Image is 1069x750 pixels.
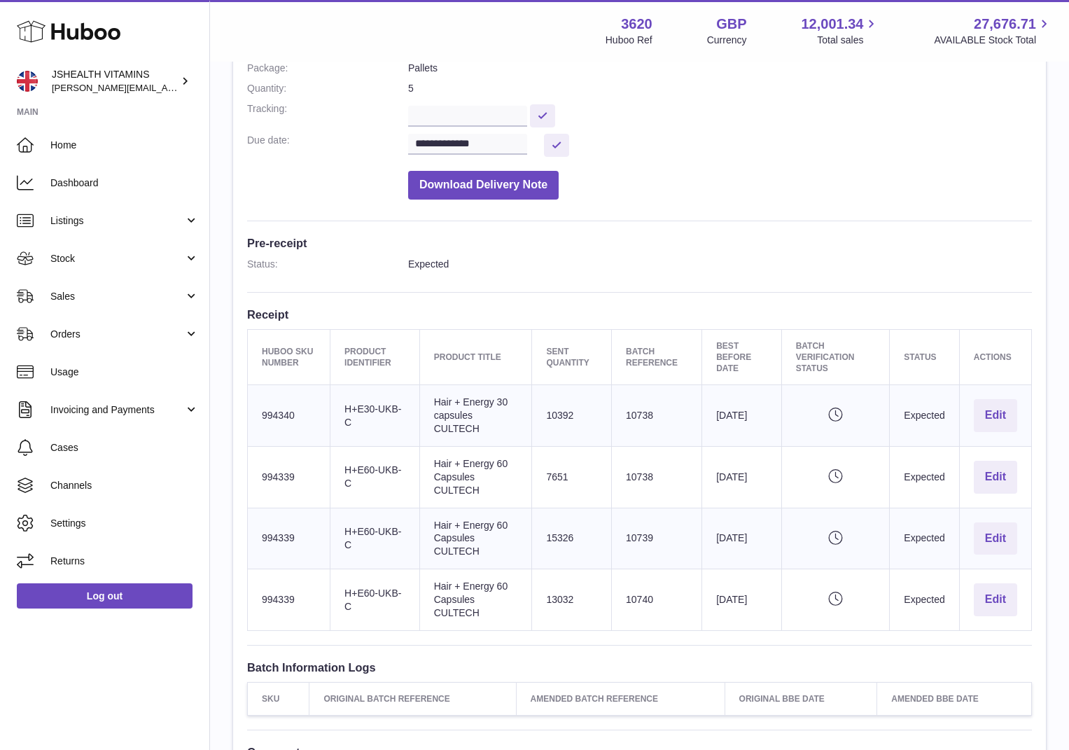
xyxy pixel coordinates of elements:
th: Amended Batch Reference [516,683,725,716]
button: Download Delivery Note [408,171,559,200]
span: Home [50,139,199,152]
button: Edit [974,522,1017,555]
button: Edit [974,583,1017,616]
td: 10740 [612,569,702,631]
span: Invoicing and Payments [50,403,184,417]
td: [DATE] [702,446,781,508]
span: Listings [50,214,184,228]
td: 994339 [248,569,330,631]
span: Usage [50,366,199,379]
td: 10739 [612,508,702,569]
h3: Batch Information Logs [247,660,1032,675]
td: [DATE] [702,508,781,569]
td: 10738 [612,446,702,508]
strong: GBP [716,15,746,34]
th: Original Batch Reference [309,683,516,716]
span: Settings [50,517,199,530]
div: Huboo Ref [606,34,652,47]
dt: Status: [247,258,408,271]
dt: Package: [247,62,408,75]
span: Sales [50,290,184,303]
span: Orders [50,328,184,341]
span: Cases [50,441,199,454]
td: 10392 [532,385,612,447]
dd: Expected [408,258,1032,271]
a: 27,676.71 AVAILABLE Stock Total [934,15,1052,47]
a: 12,001.34 Total sales [801,15,879,47]
td: H+E60-UKB-C [330,446,420,508]
th: Product title [419,329,532,385]
span: 12,001.34 [801,15,863,34]
td: 7651 [532,446,612,508]
td: Expected [890,569,959,631]
th: Status [890,329,959,385]
td: 15326 [532,508,612,569]
td: 10738 [612,385,702,447]
td: Expected [890,385,959,447]
th: Product Identifier [330,329,420,385]
td: Hair + Energy 60 Capsules CULTECH [419,569,532,631]
h3: Pre-receipt [247,235,1032,251]
th: Batch Reference [612,329,702,385]
span: Total sales [817,34,879,47]
span: [PERSON_NAME][EMAIL_ADDRESS][DOMAIN_NAME] [52,82,281,93]
strong: 3620 [621,15,652,34]
td: 994340 [248,385,330,447]
dd: Pallets [408,62,1032,75]
td: H+E60-UKB-C [330,508,420,569]
div: Currency [707,34,747,47]
dd: 5 [408,82,1032,95]
dt: Quantity: [247,82,408,95]
button: Edit [974,399,1017,432]
th: SKU [248,683,309,716]
th: Best Before Date [702,329,781,385]
span: Returns [50,555,199,568]
dt: Due date: [247,134,408,157]
td: [DATE] [702,385,781,447]
td: Expected [890,446,959,508]
span: AVAILABLE Stock Total [934,34,1052,47]
div: JSHEALTH VITAMINS [52,68,178,95]
td: 994339 [248,508,330,569]
td: Expected [890,508,959,569]
th: Amended BBE Date [877,683,1032,716]
span: 27,676.71 [974,15,1036,34]
th: Batch Verification Status [781,329,890,385]
td: Hair + Energy 60 Capsules CULTECH [419,446,532,508]
td: H+E30-UKB-C [330,385,420,447]
th: Sent Quantity [532,329,612,385]
td: H+E60-UKB-C [330,569,420,631]
span: Dashboard [50,176,199,190]
th: Original BBE Date [725,683,877,716]
td: Hair + Energy 60 Capsules CULTECH [419,508,532,569]
th: Actions [959,329,1031,385]
h3: Receipt [247,307,1032,322]
span: Channels [50,479,199,492]
td: 994339 [248,446,330,508]
a: Log out [17,583,193,609]
th: Huboo SKU Number [248,329,330,385]
button: Edit [974,461,1017,494]
td: [DATE] [702,569,781,631]
td: 13032 [532,569,612,631]
span: Stock [50,252,184,265]
dt: Tracking: [247,102,408,127]
td: Hair + Energy 30 capsules CULTECH [419,385,532,447]
img: francesca@jshealthvitamins.com [17,71,38,92]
